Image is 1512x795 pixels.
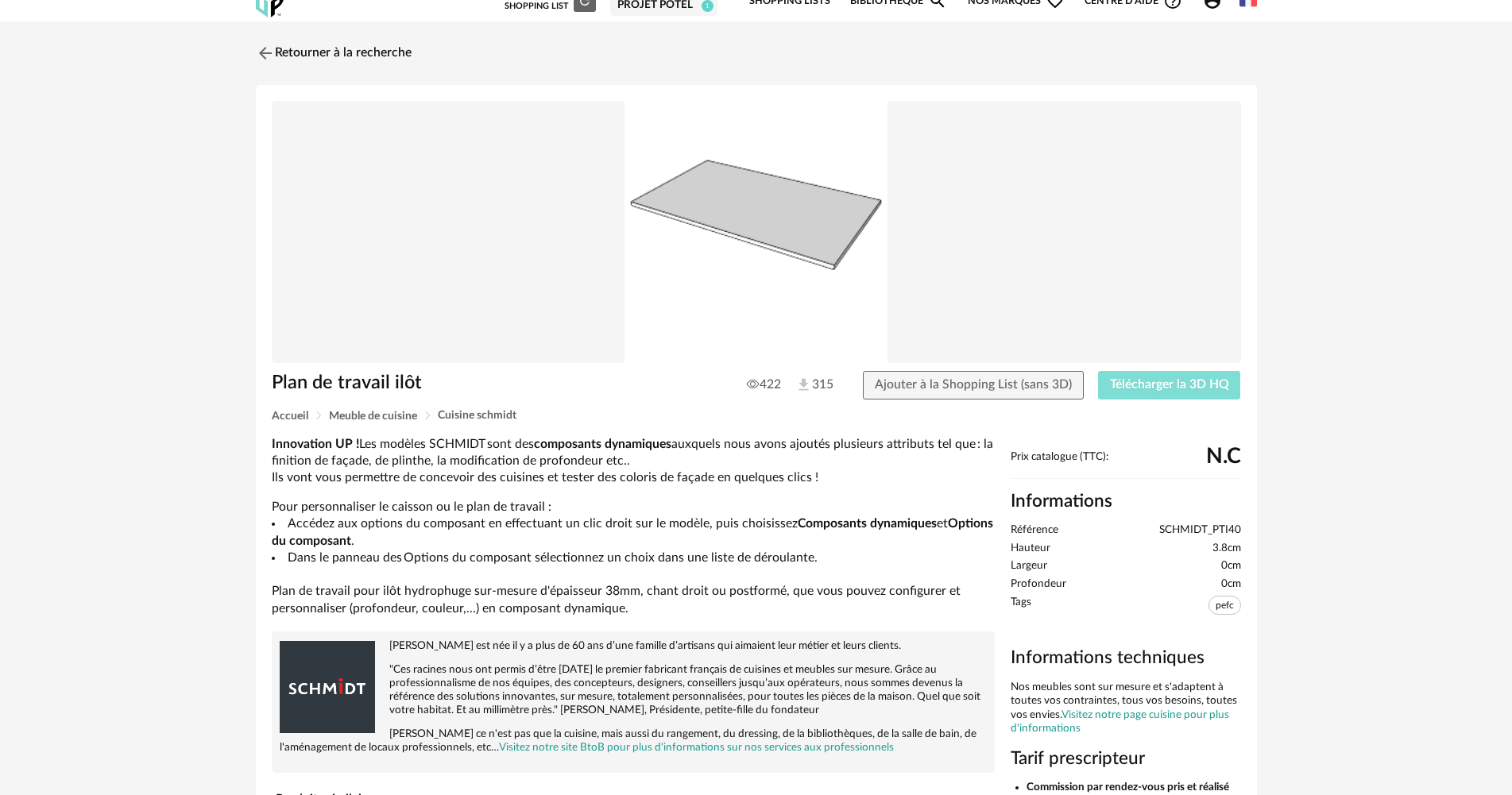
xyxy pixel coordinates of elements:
[1011,646,1241,670] h3: Informations techniques
[1159,523,1241,538] span: SCHMIDT_PTI40
[499,742,894,753] a: Visitez notre site BtoB pour plus d'informations sur nos services aux professionnels
[795,376,812,393] img: Téléchargements
[272,410,1241,422] div: Breadcrumb
[875,378,1072,391] span: Ajouter à la Shopping List (sans 3D)
[1208,596,1241,615] span: pefc
[280,727,987,754] p: [PERSON_NAME] ce n'est pas que la cuisine, mais aussi du rangement, du dressing, de la bibliothèq...
[1011,596,1031,619] span: Tags
[1098,371,1241,399] button: Télécharger la 3D HQ
[1011,490,1241,513] h2: Informations
[1221,577,1241,592] span: 0cm
[1011,523,1058,538] span: Référence
[256,36,412,71] a: Retourner à la recherche
[1011,747,1241,770] h3: Tarif prescripteur
[1011,681,1241,736] div: Nos meubles sont sur mesure et s'adaptent à toutes vos contraintes, tous vos besoins, toutes vos ...
[1206,450,1241,463] span: N.C
[1212,542,1241,556] span: 3.8cm
[272,550,995,566] li: Dans le panneau des Options du composant sélectionnez un choix dans une liste de déroulante.
[1011,577,1066,592] span: Profondeur
[1221,559,1241,573] span: 0cm
[534,438,671,450] b: composants dynamiques
[280,663,987,717] p: "Ces racines nous ont permis d’être [DATE] le premier fabricant français de cuisines et meubles s...
[272,371,667,396] h1: Plan de travail ilôt
[280,639,987,653] p: [PERSON_NAME] est née il y a plus de 60 ans d’une famille d’artisans qui aimaient leur métier et ...
[863,371,1084,399] button: Ajouter à la Shopping List (sans 3D)
[1110,378,1229,391] span: Télécharger la 3D HQ
[272,101,1241,363] img: Product pack shot
[280,639,375,735] img: brand logo
[272,411,308,422] span: Accueil
[438,410,516,421] span: Cuisine schmidt
[329,411,417,422] span: Meuble de cuisine
[798,517,937,530] b: Composants dynamiques
[795,376,833,394] span: 315
[1011,709,1229,735] a: Visitez notre page cuisine pour plus d'informations
[1011,450,1241,480] div: Prix catalogue (TTC):
[1011,559,1047,573] span: Largeur
[272,438,359,450] b: Innovation UP !
[272,515,995,550] li: Accédez aux options du composant en effectuant un clic droit sur le modèle, puis choisissez et .
[256,44,275,63] img: svg+xml;base64,PHN2ZyB3aWR0aD0iMjQiIGhlaWdodD0iMjQiIHZpZXdCb3g9IjAgMCAyNCAyNCIgZmlsbD0ibm9uZSIgeG...
[272,517,994,546] b: Options du composant
[1011,542,1050,556] span: Hauteur
[747,376,781,392] span: 422
[272,436,995,487] p: Les modèles SCHMIDT sont des auxquels nous avons ajoutés plusieurs attributs tel que : la finitio...
[272,436,995,617] div: Pour personnaliser le caisson ou le plan de travail : Plan de travail pour ilôt hydrophuge sur-me...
